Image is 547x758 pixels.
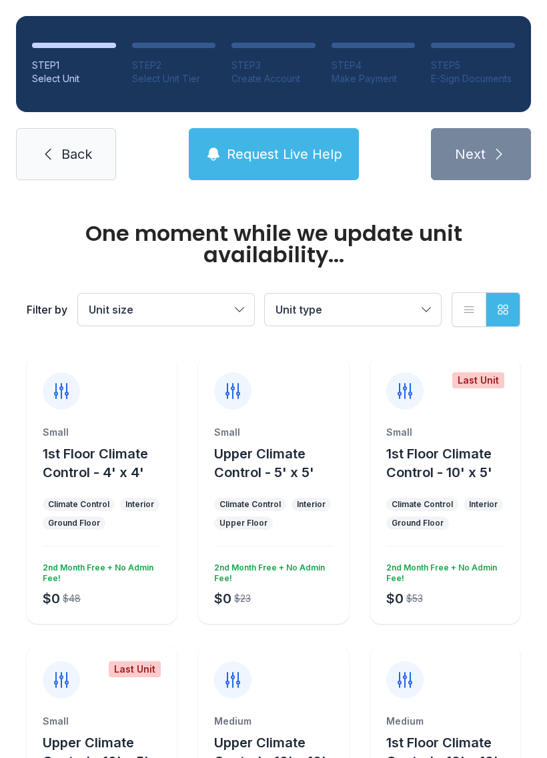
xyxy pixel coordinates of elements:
[386,426,504,439] div: Small
[48,518,100,528] div: Ground Floor
[431,72,515,85] div: E-Sign Documents
[214,589,231,608] div: $0
[32,72,116,85] div: Select Unit
[27,302,67,318] div: Filter by
[43,444,171,482] button: 1st Floor Climate Control - 4' x 4'
[214,446,314,480] span: Upper Climate Control - 5' x 5'
[214,715,332,728] div: Medium
[332,72,416,85] div: Make Payment
[125,499,154,510] div: Interior
[452,372,504,388] div: Last Unit
[265,294,441,326] button: Unit type
[63,592,81,605] div: $48
[43,446,148,480] span: 1st Floor Climate Control - 4' x 4'
[214,444,343,482] button: Upper Climate Control - 5' x 5'
[276,303,322,316] span: Unit type
[219,518,267,528] div: Upper Floor
[392,518,444,528] div: Ground Floor
[78,294,254,326] button: Unit size
[431,59,515,72] div: STEP 5
[219,499,281,510] div: Climate Control
[386,715,504,728] div: Medium
[32,59,116,72] div: STEP 1
[386,446,492,480] span: 1st Floor Climate Control - 10' x 5'
[43,589,60,608] div: $0
[132,59,216,72] div: STEP 2
[227,145,342,163] span: Request Live Help
[214,426,332,439] div: Small
[37,557,161,584] div: 2nd Month Free + No Admin Fee!
[455,145,486,163] span: Next
[89,303,133,316] span: Unit size
[392,499,453,510] div: Climate Control
[43,715,161,728] div: Small
[469,499,498,510] div: Interior
[386,589,404,608] div: $0
[231,59,316,72] div: STEP 3
[386,444,515,482] button: 1st Floor Climate Control - 10' x 5'
[61,145,92,163] span: Back
[231,72,316,85] div: Create Account
[109,661,161,677] div: Last Unit
[297,499,326,510] div: Interior
[381,557,504,584] div: 2nd Month Free + No Admin Fee!
[132,72,216,85] div: Select Unit Tier
[332,59,416,72] div: STEP 4
[43,426,161,439] div: Small
[48,499,109,510] div: Climate Control
[209,557,332,584] div: 2nd Month Free + No Admin Fee!
[27,223,520,266] div: One moment while we update unit availability...
[406,592,423,605] div: $53
[234,592,251,605] div: $23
